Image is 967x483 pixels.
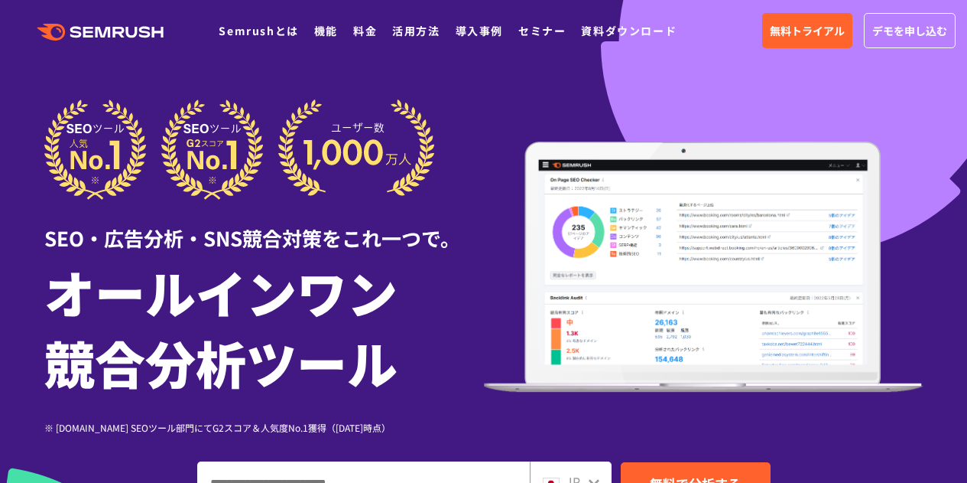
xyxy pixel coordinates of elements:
[44,420,484,435] div: ※ [DOMAIN_NAME] SEOツール部門にてG2スコア＆人気度No.1獲得（[DATE]時点）
[581,23,677,38] a: 資料ダウンロード
[762,13,852,48] a: 無料トライアル
[353,23,377,38] a: 料金
[392,23,440,38] a: 活用方法
[44,256,484,397] h1: オールインワン 競合分析ツール
[219,23,298,38] a: Semrushとは
[872,22,947,39] span: デモを申し込む
[864,13,956,48] a: デモを申し込む
[770,22,845,39] span: 無料トライアル
[44,200,484,253] div: SEO・広告分析・SNS競合対策をこれ一つで。
[314,23,338,38] a: 機能
[518,23,566,38] a: セミナー
[456,23,503,38] a: 導入事例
